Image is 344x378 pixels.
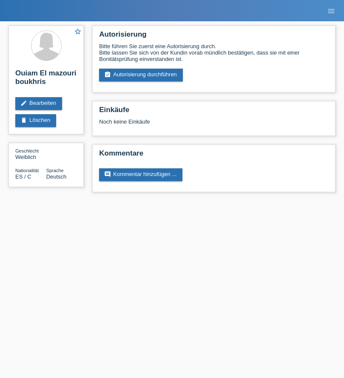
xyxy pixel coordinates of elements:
[15,114,56,127] a: deleteLöschen
[327,7,335,15] i: menu
[74,28,82,37] a: star_border
[99,43,329,62] div: Bitte führen Sie zuerst eine Autorisierung durch. Bitte lassen Sie sich von der Kundin vorab münd...
[15,69,77,90] h2: Ouiam El mazouri boukhris
[15,97,62,110] a: editBearbeiten
[323,8,340,13] a: menu
[104,71,111,78] i: assignment_turned_in
[15,147,46,160] div: Weiblich
[104,171,111,178] i: comment
[15,168,39,173] span: Nationalität
[15,148,39,153] span: Geschlecht
[20,100,27,107] i: edit
[46,168,64,173] span: Sprache
[99,106,329,118] h2: Einkäufe
[99,149,329,162] h2: Kommentare
[99,168,182,181] a: commentKommentar hinzufügen ...
[46,173,67,180] span: Deutsch
[15,173,31,180] span: Spanien / C / 04.01.2021
[20,117,27,124] i: delete
[99,118,329,131] div: Noch keine Einkäufe
[99,69,183,81] a: assignment_turned_inAutorisierung durchführen
[74,28,82,35] i: star_border
[99,30,329,43] h2: Autorisierung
